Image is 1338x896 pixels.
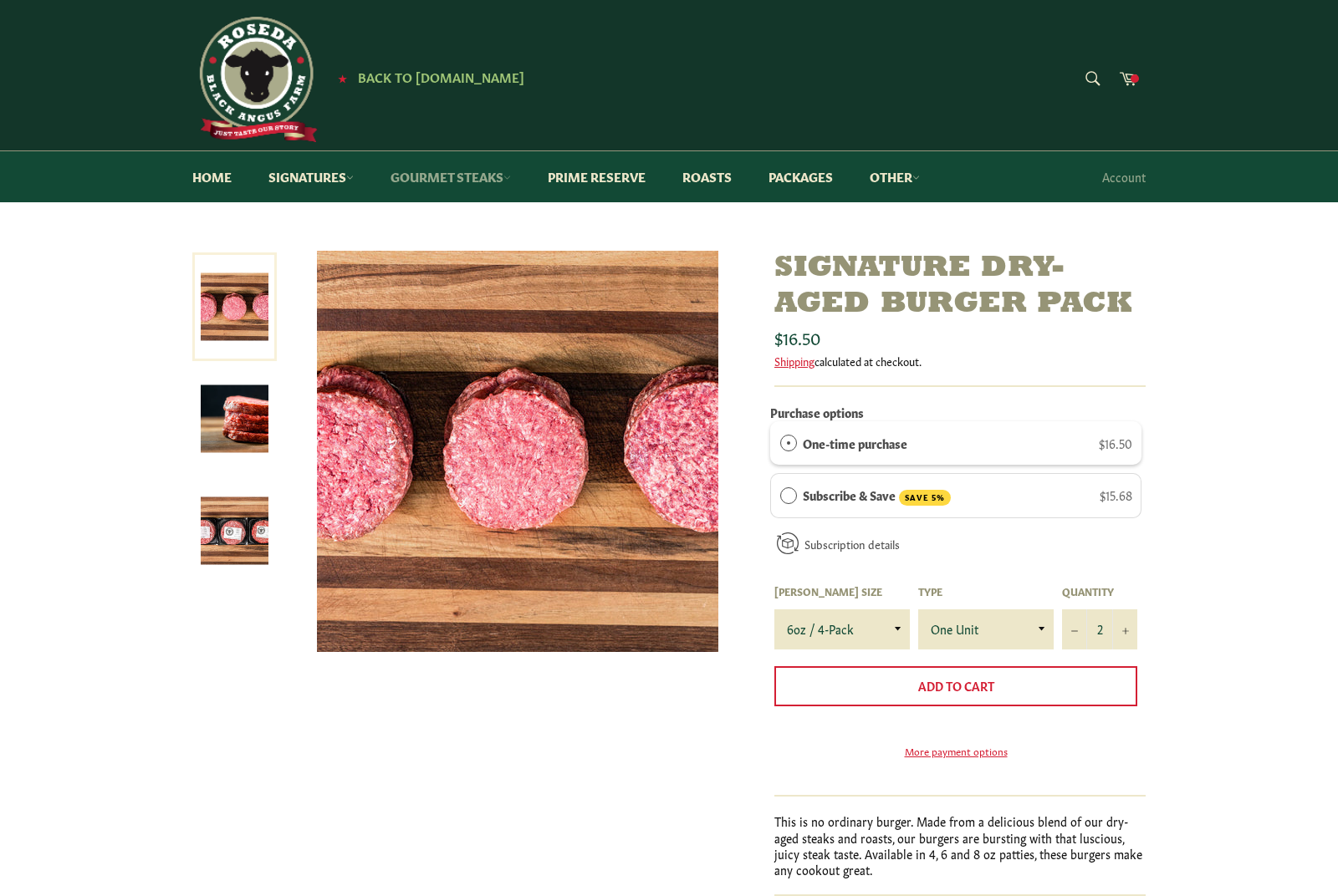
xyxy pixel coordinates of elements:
[176,151,248,202] a: Home
[774,354,1146,369] div: calculated at checkout.
[1062,609,1087,649] button: Reduce item quantity by one
[338,71,347,84] span: ★
[201,385,268,453] img: Signature Dry-Aged Burger Pack
[770,404,864,420] label: Purchase options
[752,151,850,202] a: Packages
[774,584,910,598] label: [PERSON_NAME] Size
[1112,609,1137,649] button: Increase item quantity by one
[1062,584,1137,598] label: Quantity
[774,666,1137,706] button: Add to Cart
[358,68,524,85] span: Back to [DOMAIN_NAME]
[201,497,268,565] img: Signature Dry-Aged Burger Pack
[899,490,951,506] span: SAVE 5%
[252,151,370,202] a: Signatures
[780,486,797,504] div: Subscribe & Save
[192,17,318,142] img: Roseda Beef
[1100,486,1132,503] span: $15.68
[853,151,937,202] a: Other
[774,744,1137,758] a: More payment options
[803,486,952,506] label: Subscribe & Save
[803,434,907,452] label: One-time purchase
[531,151,662,202] a: Prime Reserve
[1099,435,1132,451] span: $16.50
[780,434,797,452] div: One-time purchase
[1094,152,1154,201] a: Account
[774,251,1146,323] h1: Signature Dry-Aged Burger Pack
[774,813,1146,878] p: This is no ordinary burger. Made from a delicious blend of our dry-aged steaks and roasts, our bu...
[918,584,1054,598] label: Type
[666,151,748,202] a: Roasts
[774,325,820,349] span: $16.50
[918,677,994,694] span: Add to Cart
[774,353,815,369] a: Shipping
[374,151,528,202] a: Gourmet Steaks
[329,71,524,84] a: ★ Back to [DOMAIN_NAME]
[317,251,718,652] img: Signature Dry-Aged Burger Pack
